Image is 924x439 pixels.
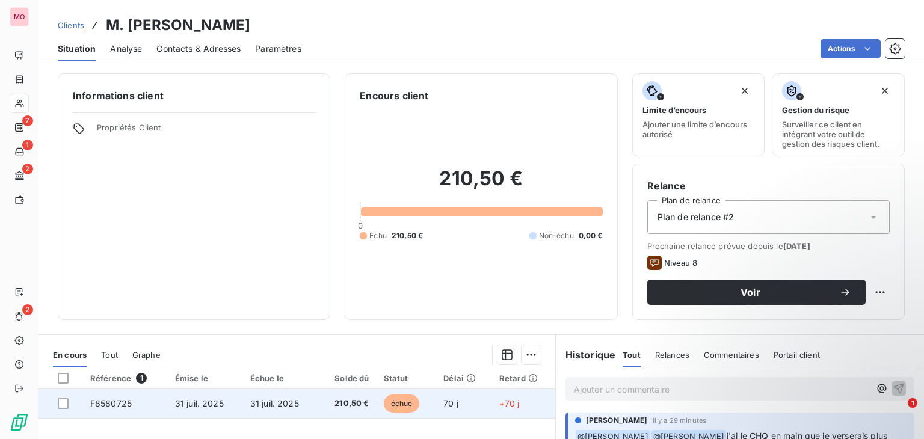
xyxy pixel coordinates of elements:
[369,230,387,241] span: Échu
[653,417,707,424] span: il y a 29 minutes
[647,179,890,193] h6: Relance
[97,123,315,140] span: Propriétés Client
[156,43,241,55] span: Contacts & Adresses
[647,241,890,251] span: Prochaine relance prévue depuis le
[358,221,363,230] span: 0
[250,373,311,383] div: Échue le
[175,373,236,383] div: Émise le
[384,394,420,413] span: échue
[22,115,33,126] span: 7
[821,39,881,58] button: Actions
[90,373,161,384] div: Référence
[443,398,458,408] span: 70 j
[136,373,147,384] span: 1
[106,14,250,36] h3: M. [PERSON_NAME]
[22,304,33,315] span: 2
[556,348,616,362] h6: Historique
[632,73,765,156] button: Limite d’encoursAjouter une limite d’encours autorisé
[58,19,84,31] a: Clients
[655,350,689,360] span: Relances
[662,287,839,297] span: Voir
[683,322,924,407] iframe: Intercom notifications message
[499,398,520,408] span: +70 j
[539,230,574,241] span: Non-échu
[132,350,161,360] span: Graphe
[255,43,301,55] span: Paramètres
[250,398,299,408] span: 31 juil. 2025
[664,258,697,268] span: Niveau 8
[22,164,33,174] span: 2
[58,43,96,55] span: Situation
[642,105,706,115] span: Limite d’encours
[783,241,810,251] span: [DATE]
[73,88,315,103] h6: Informations client
[499,373,548,383] div: Retard
[647,280,866,305] button: Voir
[782,105,849,115] span: Gestion du risque
[101,350,118,360] span: Tout
[623,350,641,360] span: Tout
[392,230,423,241] span: 210,50 €
[384,373,430,383] div: Statut
[658,211,735,223] span: Plan de relance #2
[579,230,603,241] span: 0,00 €
[10,7,29,26] div: MO
[10,413,29,432] img: Logo LeanPay
[22,140,33,150] span: 1
[110,43,142,55] span: Analyse
[175,398,224,408] span: 31 juil. 2025
[360,88,428,103] h6: Encours client
[90,398,132,408] span: F8580725
[325,373,369,383] div: Solde dû
[586,415,648,426] span: [PERSON_NAME]
[772,73,905,156] button: Gestion du risqueSurveiller ce client en intégrant votre outil de gestion des risques client.
[53,350,87,360] span: En cours
[642,120,755,139] span: Ajouter une limite d’encours autorisé
[782,120,895,149] span: Surveiller ce client en intégrant votre outil de gestion des risques client.
[360,167,602,203] h2: 210,50 €
[325,398,369,410] span: 210,50 €
[443,373,485,383] div: Délai
[883,398,912,427] iframe: Intercom live chat
[58,20,84,30] span: Clients
[908,398,917,408] span: 1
